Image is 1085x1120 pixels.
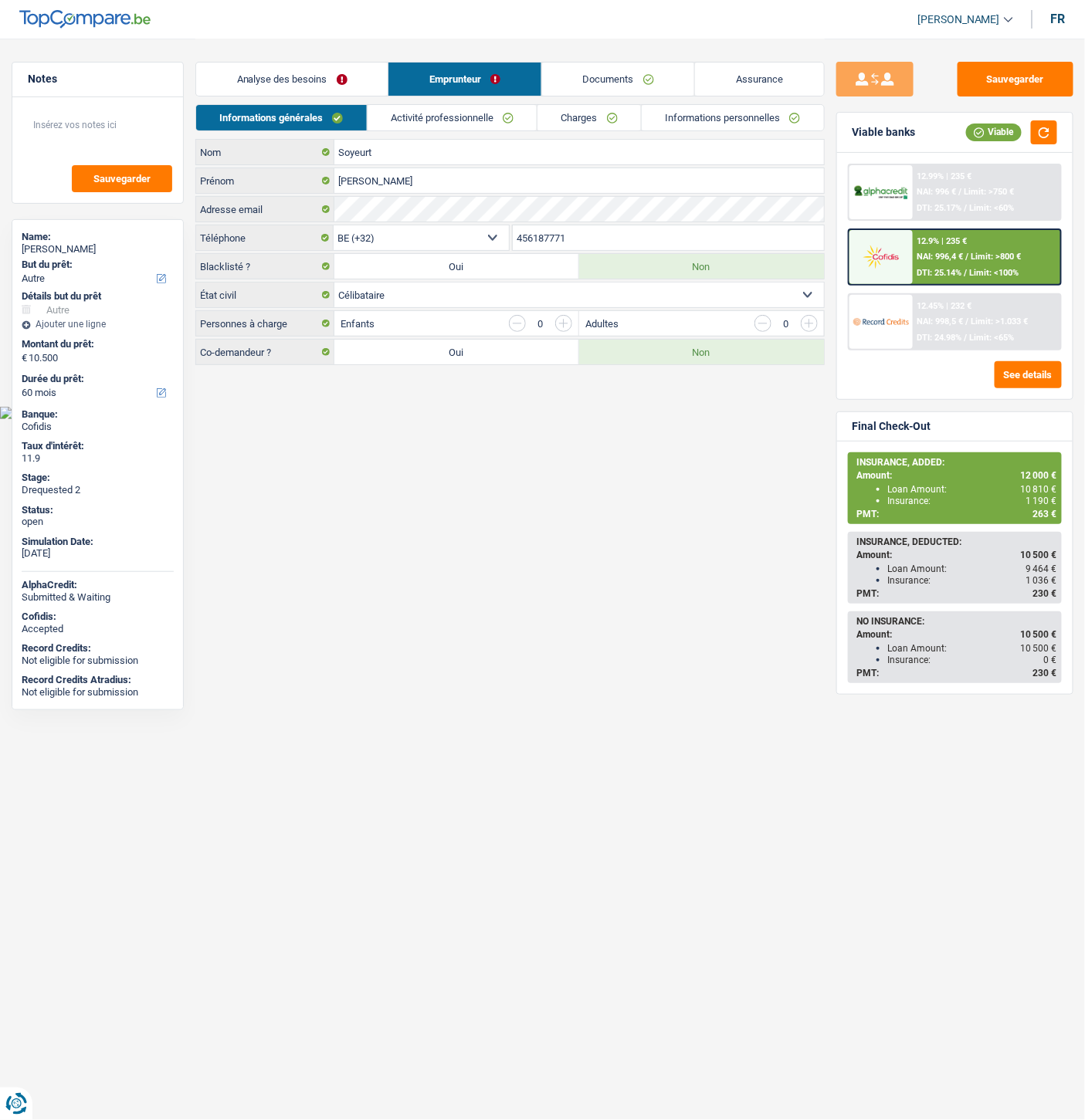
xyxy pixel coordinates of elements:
span: 12 000 € [1021,470,1057,481]
div: NO INSURANCE: [857,616,1057,627]
h5: Notes [28,73,168,86]
label: Nom [196,140,334,164]
div: INSURANCE, DEDUCTED: [857,536,1057,547]
div: Loan Amount: [888,484,1057,495]
div: Ajouter une ligne [22,319,174,330]
div: Détails but du prêt [22,290,174,303]
a: Activité professionnelle [368,105,537,130]
div: INSURANCE, ADDED: [857,457,1057,468]
div: Cofidis [22,421,174,433]
label: Co-demandeur ? [196,340,334,364]
div: Not eligible for submission [22,686,174,699]
label: Oui [334,254,579,279]
div: AlphaCredit: [22,579,174,591]
div: Drequested 2 [22,484,174,496]
div: Loan Amount: [888,643,1057,654]
img: AlphaCredit [853,184,909,201]
label: Prénom [196,168,334,193]
label: Blacklisté ? [196,254,334,279]
a: Informations générales [196,105,367,130]
div: Stage: [22,472,174,484]
div: Simulation Date: [22,536,174,548]
span: NAI: 998,5 € [917,316,964,327]
div: 11.9 [22,452,174,465]
input: 401020304 [513,225,823,250]
img: Record Credits [853,308,909,336]
div: Viable [966,124,1022,140]
span: 10 500 € [1021,629,1057,640]
div: Cofidis: [22,611,174,623]
span: / [966,252,969,262]
div: 12.99% | 235 € [917,171,972,181]
div: Banque: [22,408,174,421]
span: Limit: <100% [970,268,1019,278]
img: TopCompare Logo [19,10,151,29]
span: NAI: 996 € [917,187,957,197]
div: [PERSON_NAME] [22,243,174,255]
div: Amount: [857,470,1057,481]
div: PMT: [857,509,1057,519]
span: 0 € [1044,655,1057,665]
span: DTI: 25.14% [917,268,962,278]
label: Oui [334,340,579,364]
label: Adultes [585,319,619,329]
div: Insurance: [888,496,1057,506]
a: [PERSON_NAME] [905,7,1013,32]
div: 0 [779,319,793,329]
div: open [22,516,174,528]
div: Record Credits Atradius: [22,674,174,686]
div: [DATE] [22,547,174,560]
div: Insurance: [888,575,1057,586]
a: Informations personnelles [642,105,824,130]
label: Personnes à charge [196,311,334,336]
span: NAI: 996,4 € [917,252,964,262]
div: Accepted [22,623,174,635]
span: / [965,333,968,343]
div: Insurance: [888,655,1057,665]
span: / [965,268,968,278]
span: 10 500 € [1021,643,1057,654]
div: Record Credits: [22,642,174,655]
div: Not eligible for submission [22,655,174,667]
span: Limit: <65% [970,333,1015,343]
label: Adresse email [196,197,334,222]
span: Limit: >1.033 € [971,316,1029,327]
div: 0 [534,319,548,329]
button: Sauvegarder [958,62,1073,96]
span: Limit: <60% [970,203,1015,213]
span: 9 464 € [1026,563,1057,574]
a: Emprunteur [388,63,541,96]
label: Enfants [341,319,375,329]
span: € [22,352,27,364]
button: See details [995,361,1062,388]
span: 263 € [1033,509,1057,519]
div: Viable banks [853,126,916,139]
div: Taux d'intérêt: [22,440,174,452]
label: Durée du prêt: [22,373,171,385]
a: Analyse des besoins [196,63,388,96]
span: Sauvegarder [93,174,151,184]
div: Status: [22,504,174,516]
label: But du prêt: [22,259,171,271]
label: Non [579,254,824,279]
a: Charges [537,105,641,130]
span: 230 € [1033,668,1057,678]
img: Cofidis [853,243,909,271]
span: Limit: >750 € [965,187,1015,197]
span: 1 036 € [1026,575,1057,586]
label: Non [579,340,824,364]
div: Amount: [857,550,1057,560]
div: PMT: [857,668,1057,678]
span: 1 190 € [1026,496,1057,506]
label: Téléphone [196,225,334,250]
span: [PERSON_NAME] [917,13,1000,26]
div: 12.45% | 232 € [917,301,972,311]
span: 230 € [1033,588,1057,599]
div: 12.9% | 235 € [917,236,968,246]
span: Limit: >800 € [971,252,1022,262]
div: Amount: [857,629,1057,640]
span: DTI: 25.17% [917,203,962,213]
div: Name: [22,231,174,243]
label: État civil [196,283,334,307]
span: / [965,203,968,213]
